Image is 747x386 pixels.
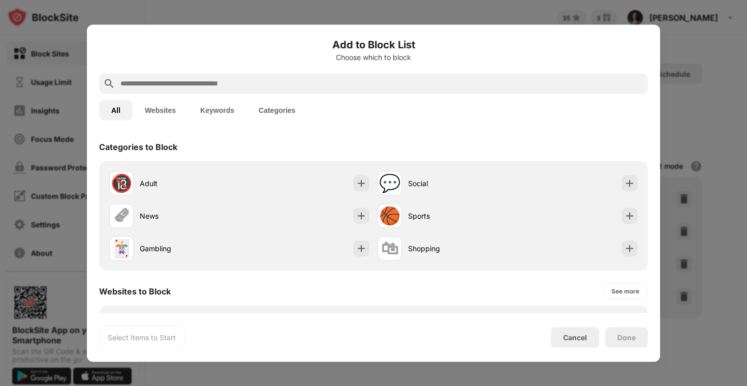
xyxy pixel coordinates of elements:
div: 💬 [379,173,400,194]
img: search.svg [103,77,115,90]
div: See more [611,286,639,296]
div: Social [408,178,508,189]
button: Categories [246,100,307,120]
div: 🗞 [113,205,130,226]
button: All [99,100,133,120]
div: Websites to Block [99,286,171,296]
h6: Add to Block List [99,37,648,52]
div: Cancel [563,333,587,342]
div: Shopping [408,243,508,254]
div: Categories to Block [99,141,177,152]
div: Choose which to block [99,53,648,61]
button: Websites [133,100,188,120]
div: 🛍 [381,238,398,259]
div: Sports [408,211,508,221]
div: 🃏 [111,238,132,259]
div: Select Items to Start [108,332,176,342]
div: Done [617,333,636,341]
div: Adult [140,178,239,189]
div: Gambling [140,243,239,254]
div: News [140,211,239,221]
div: 🔞 [111,173,132,194]
div: 🏀 [379,205,400,226]
button: Keywords [188,100,246,120]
